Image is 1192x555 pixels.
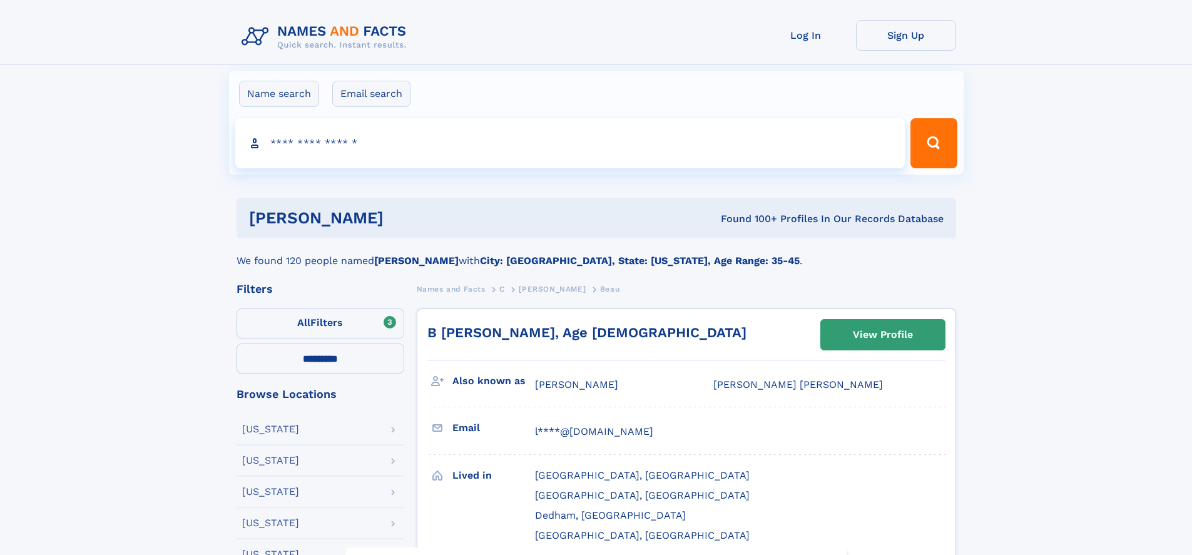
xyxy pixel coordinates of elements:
span: [PERSON_NAME] [535,379,618,390]
div: View Profile [853,320,913,349]
span: [PERSON_NAME] [519,285,586,293]
span: [GEOGRAPHIC_DATA], [GEOGRAPHIC_DATA] [535,529,750,541]
span: [GEOGRAPHIC_DATA], [GEOGRAPHIC_DATA] [535,489,750,501]
span: Beau [600,285,619,293]
h1: [PERSON_NAME] [249,210,553,226]
div: Filters [237,283,404,295]
a: [PERSON_NAME] [519,281,586,297]
span: [PERSON_NAME] [PERSON_NAME] [713,379,883,390]
span: Dedham, [GEOGRAPHIC_DATA] [535,509,686,521]
label: Name search [239,81,319,107]
span: All [297,317,310,328]
span: C [499,285,505,293]
a: Sign Up [856,20,956,51]
a: Log In [756,20,856,51]
h3: Also known as [452,370,535,392]
div: Found 100+ Profiles In Our Records Database [552,212,944,226]
img: Logo Names and Facts [237,20,417,54]
span: [GEOGRAPHIC_DATA], [GEOGRAPHIC_DATA] [535,469,750,481]
b: City: [GEOGRAPHIC_DATA], State: [US_STATE], Age Range: 35-45 [480,255,800,267]
a: View Profile [821,320,945,350]
h3: Email [452,417,535,439]
h3: Lived in [452,465,535,486]
div: [US_STATE] [242,424,299,434]
div: Browse Locations [237,389,404,400]
a: Names and Facts [417,281,486,297]
div: [US_STATE] [242,518,299,528]
label: Email search [332,81,410,107]
input: search input [235,118,905,168]
div: [US_STATE] [242,487,299,497]
label: Filters [237,308,404,339]
a: C [499,281,505,297]
b: [PERSON_NAME] [374,255,459,267]
button: Search Button [910,118,957,168]
div: We found 120 people named with . [237,238,956,268]
a: B [PERSON_NAME], Age [DEMOGRAPHIC_DATA] [427,325,746,340]
div: [US_STATE] [242,456,299,466]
